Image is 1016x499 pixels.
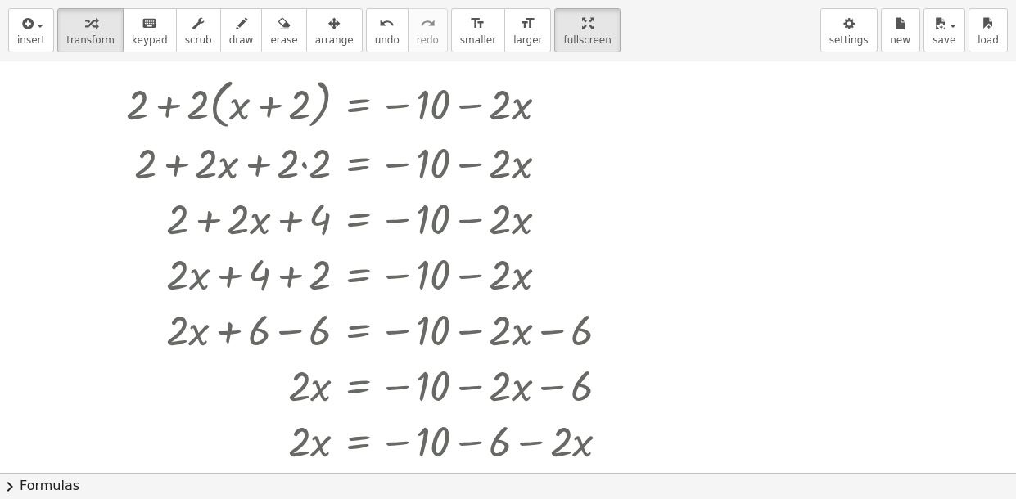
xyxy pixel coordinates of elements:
[306,8,363,52] button: arrange
[229,34,254,46] span: draw
[417,34,439,46] span: redo
[57,8,124,52] button: transform
[978,34,999,46] span: load
[451,8,505,52] button: format_sizesmaller
[123,8,177,52] button: keyboardkeypad
[366,8,409,52] button: undoundo
[176,8,221,52] button: scrub
[563,34,611,46] span: fullscreen
[820,8,878,52] button: settings
[829,34,869,46] span: settings
[470,14,485,34] i: format_size
[969,8,1008,52] button: load
[408,8,448,52] button: redoredo
[460,34,496,46] span: smaller
[881,8,920,52] button: new
[66,34,115,46] span: transform
[185,34,212,46] span: scrub
[270,34,297,46] span: erase
[513,34,542,46] span: larger
[220,8,263,52] button: draw
[379,14,395,34] i: undo
[261,8,306,52] button: erase
[420,14,436,34] i: redo
[504,8,551,52] button: format_sizelarger
[315,34,354,46] span: arrange
[923,8,965,52] button: save
[8,8,54,52] button: insert
[520,14,535,34] i: format_size
[17,34,45,46] span: insert
[932,34,955,46] span: save
[375,34,400,46] span: undo
[142,14,157,34] i: keyboard
[890,34,910,46] span: new
[132,34,168,46] span: keypad
[554,8,620,52] button: fullscreen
